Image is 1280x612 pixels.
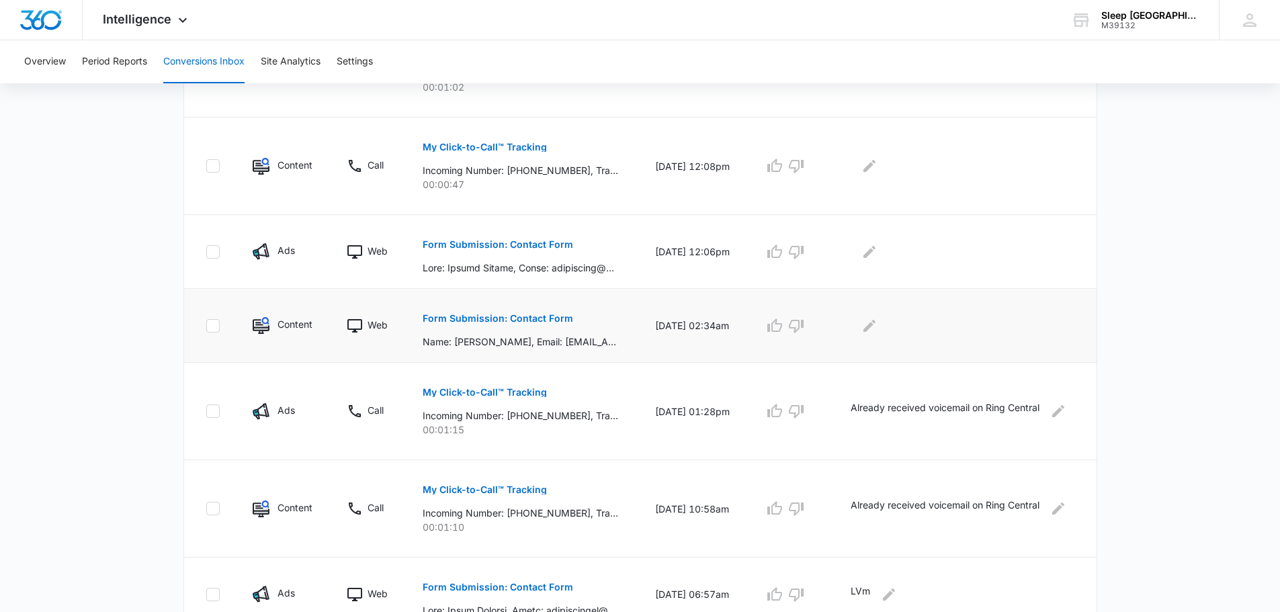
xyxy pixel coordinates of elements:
[278,158,312,172] p: Content
[423,571,573,603] button: Form Submission: Contact Form
[1048,400,1069,422] button: Edit Comments
[851,584,870,605] p: LVm
[423,314,573,323] p: Form Submission: Contact Form
[368,318,388,332] p: Web
[423,388,547,397] p: My Click-to-Call™ Tracking
[278,403,295,417] p: Ads
[423,142,547,152] p: My Click-to-Call™ Tracking
[368,403,384,417] p: Call
[639,363,748,460] td: [DATE] 01:28pm
[859,315,880,337] button: Edit Comments
[639,460,748,558] td: [DATE] 10:58am
[878,584,900,605] button: Edit Comments
[423,474,547,506] button: My Click-to-Call™ Tracking
[368,244,388,258] p: Web
[24,40,66,83] button: Overview
[423,485,547,494] p: My Click-to-Call™ Tracking
[423,228,573,261] button: Form Submission: Contact Form
[278,586,295,600] p: Ads
[639,289,748,363] td: [DATE] 02:34am
[423,582,573,592] p: Form Submission: Contact Form
[423,131,547,163] button: My Click-to-Call™ Tracking
[423,302,573,335] button: Form Submission: Contact Form
[851,400,1039,422] p: Already received voicemail on Ring Central
[163,40,245,83] button: Conversions Inbox
[278,243,295,257] p: Ads
[368,586,388,601] p: Web
[368,500,384,515] p: Call
[1101,21,1199,30] div: account id
[423,408,618,423] p: Incoming Number: [PHONE_NUMBER], Tracking Number: [PHONE_NUMBER], Ring To: [PHONE_NUMBER], Caller...
[423,240,573,249] p: Form Submission: Contact Form
[278,317,312,331] p: Content
[423,506,618,520] p: Incoming Number: [PHONE_NUMBER], Tracking Number: [PHONE_NUMBER], Ring To: [PHONE_NUMBER], Caller...
[423,163,618,177] p: Incoming Number: [PHONE_NUMBER], Tracking Number: [PHONE_NUMBER], Ring To: [PHONE_NUMBER], Caller...
[368,158,384,172] p: Call
[337,40,373,83] button: Settings
[423,376,547,408] button: My Click-to-Call™ Tracking
[423,177,623,191] p: 00:00:47
[82,40,147,83] button: Period Reports
[859,241,880,263] button: Edit Comments
[423,335,618,349] p: Name: [PERSON_NAME], Email: [EMAIL_ADDRESS][DOMAIN_NAME], Phone: [PHONE_NUMBER], Are you a new pa...
[278,500,312,515] p: Content
[423,423,623,437] p: 00:01:15
[859,155,880,177] button: Edit Comments
[423,261,618,275] p: Lore: Ipsumd Sitame, Conse: adipiscing@elits.doe, Tempo: 7457658370, Inc utl e dol magnaal?: Eni,...
[1048,498,1069,519] button: Edit Comments
[423,520,623,534] p: 00:01:10
[1101,10,1199,21] div: account name
[261,40,321,83] button: Site Analytics
[851,498,1039,519] p: Already received voicemail on Ring Central
[639,118,748,215] td: [DATE] 12:08pm
[423,80,623,94] p: 00:01:02
[103,12,171,26] span: Intelligence
[639,215,748,289] td: [DATE] 12:06pm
